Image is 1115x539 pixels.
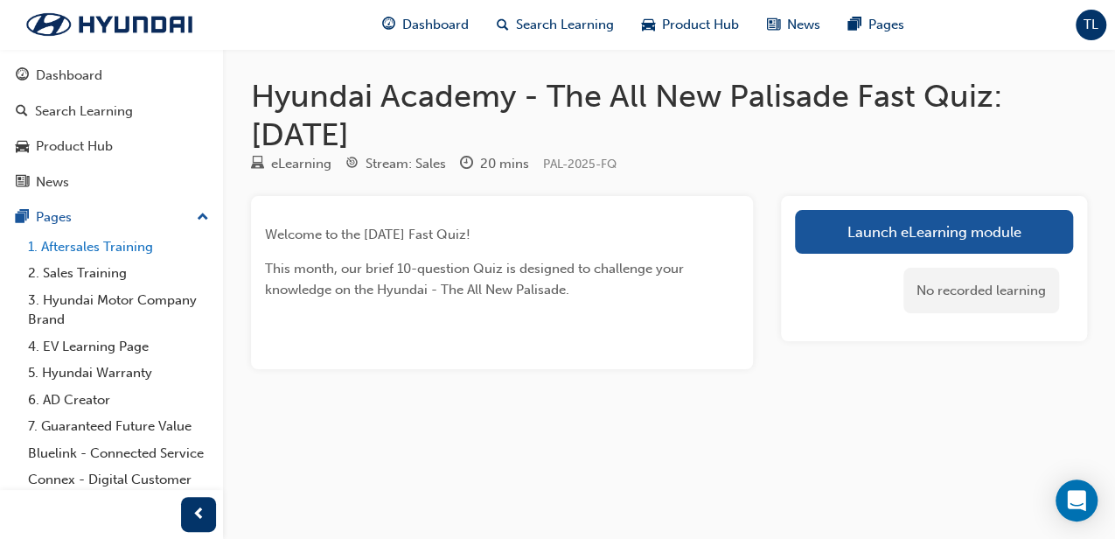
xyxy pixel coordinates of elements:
[795,210,1073,254] a: Launch eLearning module
[9,6,210,43] img: Trak
[271,154,331,174] div: eLearning
[868,15,904,35] span: Pages
[251,153,331,175] div: Type
[366,154,446,174] div: Stream: Sales
[787,15,820,35] span: News
[35,101,133,122] div: Search Learning
[382,14,395,36] span: guage-icon
[265,227,470,242] span: Welcome to the [DATE] Fast Quiz!
[251,77,1087,153] h1: Hyundai Academy - The All New Palisade Fast Quiz: [DATE]
[192,504,206,526] span: prev-icon
[368,7,483,43] a: guage-iconDashboard
[516,15,614,35] span: Search Learning
[483,7,628,43] a: search-iconSearch Learning
[7,95,216,128] a: Search Learning
[21,413,216,440] a: 7. Guaranteed Future Value
[1076,10,1106,40] button: TL
[16,104,28,120] span: search-icon
[16,68,29,84] span: guage-icon
[16,175,29,191] span: news-icon
[21,360,216,387] a: 5. Hyundai Warranty
[7,201,216,234] button: Pages
[402,15,469,35] span: Dashboard
[628,7,753,43] a: car-iconProduct Hub
[265,261,687,297] span: This month, our brief 10-question Quiz is designed to challenge your knowledge on the Hyundai - T...
[460,153,529,175] div: Duration
[16,210,29,226] span: pages-icon
[197,206,209,229] span: up-icon
[21,234,216,261] a: 1. Aftersales Training
[345,153,446,175] div: Stream
[7,56,216,201] button: DashboardSearch LearningProduct HubNews
[1084,15,1098,35] span: TL
[21,260,216,287] a: 2. Sales Training
[36,136,113,157] div: Product Hub
[7,59,216,92] a: Dashboard
[834,7,918,43] a: pages-iconPages
[21,440,216,467] a: Bluelink - Connected Service
[848,14,861,36] span: pages-icon
[7,166,216,199] a: News
[251,157,264,172] span: learningResourceType_ELEARNING-icon
[497,14,509,36] span: search-icon
[36,207,72,227] div: Pages
[21,333,216,360] a: 4. EV Learning Page
[753,7,834,43] a: news-iconNews
[36,66,102,86] div: Dashboard
[21,387,216,414] a: 6. AD Creator
[543,157,617,171] span: Learning resource code
[903,268,1059,314] div: No recorded learning
[767,14,780,36] span: news-icon
[345,157,359,172] span: target-icon
[480,154,529,174] div: 20 mins
[16,139,29,155] span: car-icon
[460,157,473,172] span: clock-icon
[7,130,216,163] a: Product Hub
[662,15,739,35] span: Product Hub
[21,466,216,513] a: Connex - Digital Customer Experience Management
[642,14,655,36] span: car-icon
[36,172,69,192] div: News
[1056,479,1098,521] div: Open Intercom Messenger
[21,287,216,333] a: 3. Hyundai Motor Company Brand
